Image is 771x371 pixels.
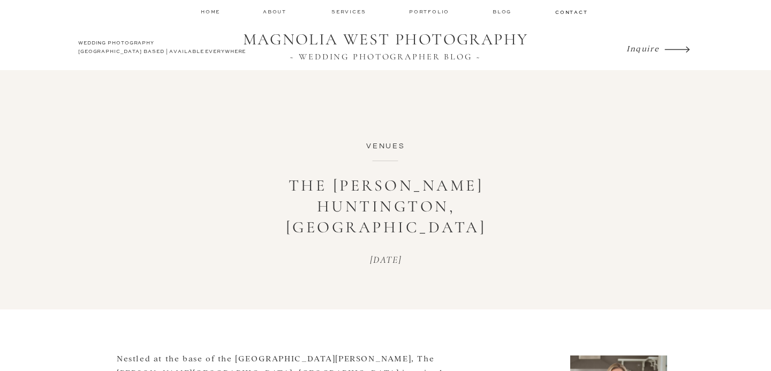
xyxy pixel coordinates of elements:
[493,8,514,16] a: Blog
[78,39,249,58] a: WEDDING PHOTOGRAPHY[GEOGRAPHIC_DATA] BASED | AVAILABLE EVERYWHERE
[225,175,547,238] h1: The [PERSON_NAME] Huntington, [GEOGRAPHIC_DATA]
[236,30,535,50] a: MAGNOLIA WEST PHOTOGRAPHY
[236,52,535,62] a: ~ WEDDING PHOTOGRAPHER BLOG ~
[319,254,452,266] p: [DATE]
[626,43,659,53] i: Inquire
[78,39,249,58] h2: WEDDING PHOTOGRAPHY [GEOGRAPHIC_DATA] BASED | AVAILABLE EVERYWHERE
[331,8,367,15] a: services
[201,8,221,15] a: home
[555,9,586,15] a: contact
[366,142,405,150] a: Venues
[263,8,290,16] a: about
[626,41,662,56] a: Inquire
[409,8,451,16] a: Portfolio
